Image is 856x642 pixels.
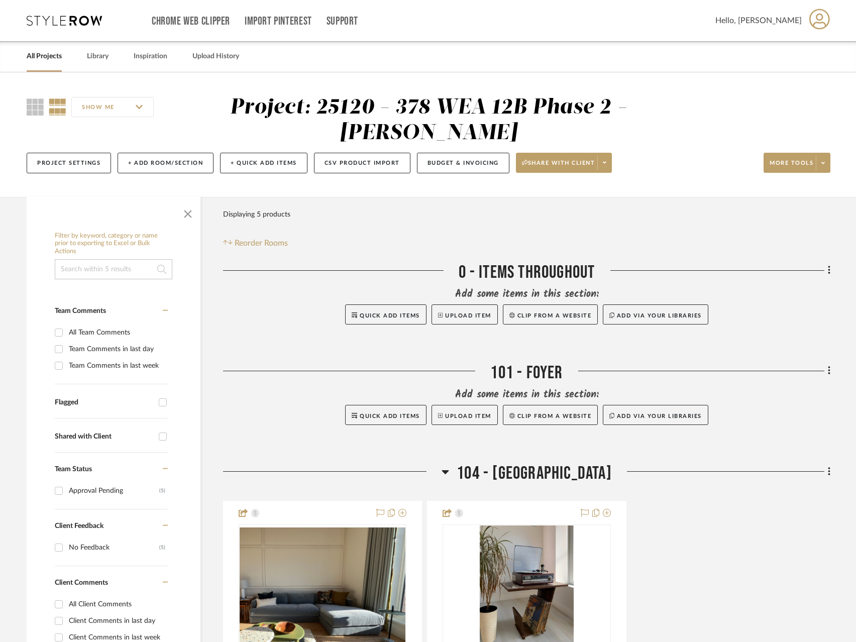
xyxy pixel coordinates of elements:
[220,153,307,173] button: + Quick Add Items
[55,259,172,279] input: Search within 5 results
[55,522,103,529] span: Client Feedback
[55,466,92,473] span: Team Status
[345,304,426,325] button: Quick Add Items
[159,483,165,499] div: (5)
[69,596,165,612] div: All Client Comments
[152,17,230,26] a: Chrome Web Clipper
[235,237,288,249] span: Reorder Rooms
[55,433,154,441] div: Shared with Client
[69,358,165,374] div: Team Comments in last week
[764,153,830,173] button: More tools
[223,388,830,402] div: Add some items in this section:
[69,540,159,556] div: No Feedback
[178,202,198,222] button: Close
[715,15,802,27] span: Hello, [PERSON_NAME]
[417,153,509,173] button: Budget & Invoicing
[223,237,288,249] button: Reorder Rooms
[27,153,111,173] button: Project Settings
[360,313,420,318] span: Quick Add Items
[69,613,165,629] div: Client Comments in last day
[432,304,498,325] button: Upload Item
[118,153,213,173] button: + Add Room/Section
[55,398,154,407] div: Flagged
[55,307,106,314] span: Team Comments
[522,159,595,174] span: Share with client
[192,50,239,63] a: Upload History
[245,17,312,26] a: Import Pinterest
[603,405,708,425] button: Add via your libraries
[327,17,358,26] a: Support
[55,232,172,256] h6: Filter by keyword, category or name prior to exporting to Excel or Bulk Actions
[503,304,598,325] button: Clip from a website
[134,50,167,63] a: Inspiration
[69,325,165,341] div: All Team Comments
[503,405,598,425] button: Clip from a website
[432,405,498,425] button: Upload Item
[603,304,708,325] button: Add via your libraries
[69,341,165,357] div: Team Comments in last day
[770,159,813,174] span: More tools
[223,287,830,301] div: Add some items in this section:
[87,50,109,63] a: Library
[516,153,612,173] button: Share with client
[457,463,612,484] span: 104 - [GEOGRAPHIC_DATA]
[360,413,420,419] span: Quick Add Items
[55,579,108,586] span: Client Comments
[223,204,290,225] div: Displaying 5 products
[230,97,627,144] div: Project: 25120 - 378 WEA 12B Phase 2 - [PERSON_NAME]
[27,50,62,63] a: All Projects
[69,483,159,499] div: Approval Pending
[345,405,426,425] button: Quick Add Items
[314,153,410,173] button: CSV Product Import
[159,540,165,556] div: (5)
